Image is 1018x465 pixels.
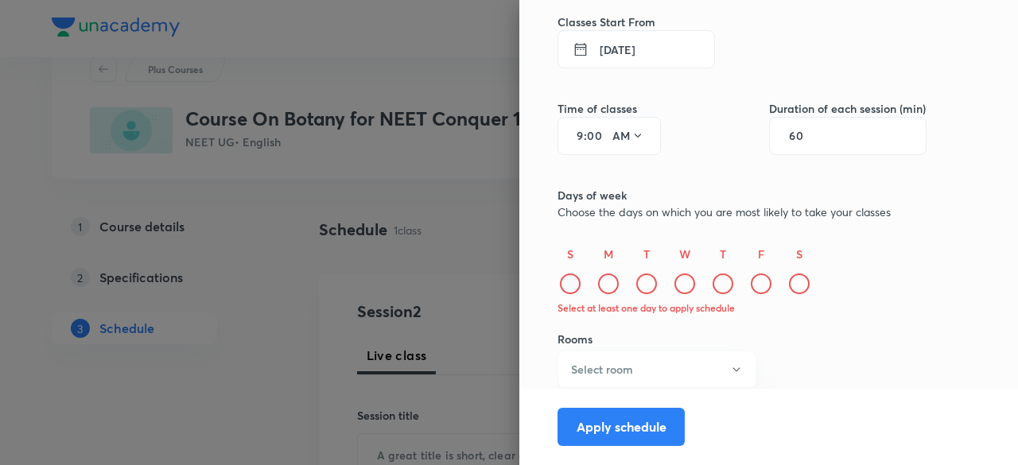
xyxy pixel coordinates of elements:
button: Apply schedule [558,408,685,446]
h6: Rooms [558,331,927,347]
h6: Select room [571,361,633,378]
div: : [558,117,661,155]
h6: Days of week [558,187,927,203]
h6: F [758,246,764,262]
p: Choose the days on which you are most likely to take your classes [558,203,927,220]
h6: Classes Start From [558,14,927,30]
h6: Select at least one day to apply schedule [558,300,927,315]
h6: S [567,246,573,262]
h6: M [604,246,613,262]
h6: T [720,246,726,262]
button: AM [606,123,651,149]
h6: S [796,246,802,262]
button: [DATE] [558,30,715,68]
button: Select room [558,351,756,388]
h6: Time of classes [558,100,661,117]
h6: T [643,246,650,262]
h6: Duration of each session (min) [769,100,927,117]
h6: W [679,246,690,262]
